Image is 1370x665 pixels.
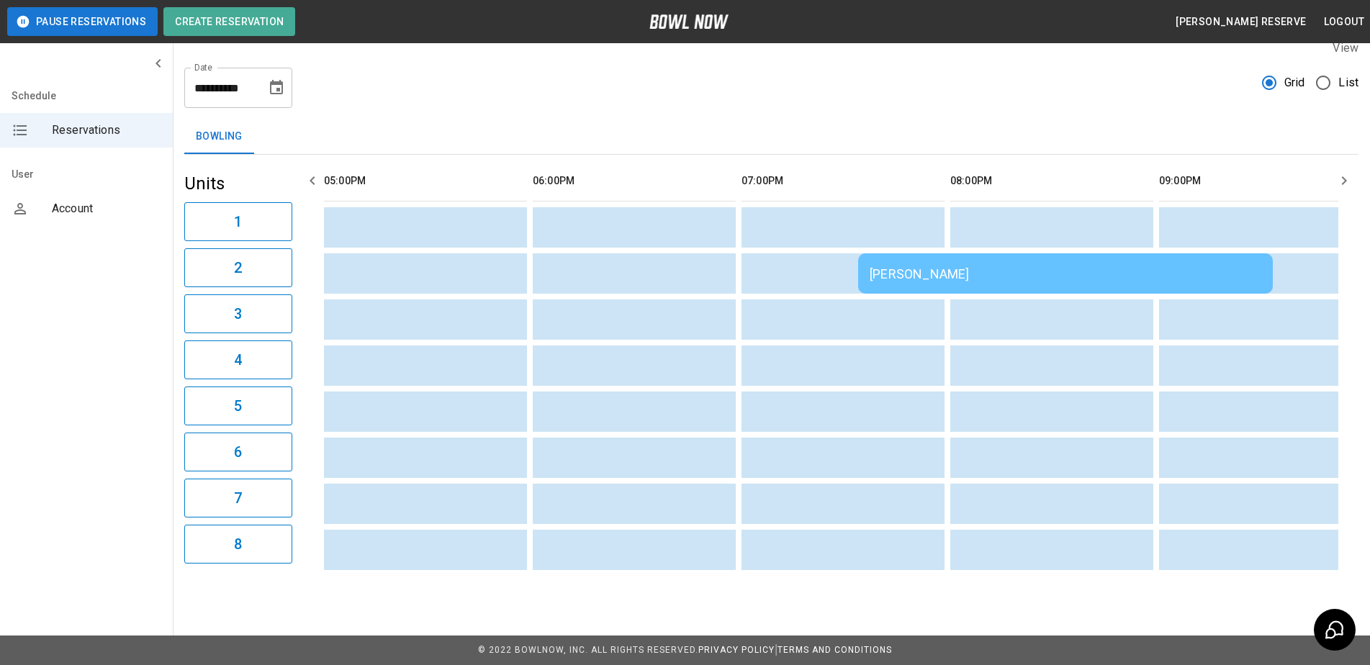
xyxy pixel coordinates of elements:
button: 4 [184,340,292,379]
button: 6 [184,433,292,471]
h6: 6 [234,440,242,463]
img: logo [649,14,729,29]
span: Grid [1284,74,1305,91]
button: [PERSON_NAME] reserve [1170,9,1312,35]
button: 2 [184,248,292,287]
h6: 1 [234,210,242,233]
button: 8 [184,525,292,564]
button: Logout [1318,9,1370,35]
button: 1 [184,202,292,241]
a: Terms and Conditions [778,645,892,655]
h6: 3 [234,302,242,325]
span: Account [52,200,161,217]
button: Pause Reservations [7,7,158,36]
h6: 2 [234,256,242,279]
h5: Units [184,172,292,195]
div: [PERSON_NAME] [870,266,1261,281]
span: Reservations [52,122,161,139]
span: List [1338,74,1358,91]
button: 3 [184,294,292,333]
button: Create Reservation [163,7,295,36]
h6: 7 [234,487,242,510]
span: © 2022 BowlNow, Inc. All Rights Reserved. [478,645,698,655]
button: 7 [184,479,292,517]
button: Choose date, selected date is Aug 23, 2025 [262,73,291,102]
a: Privacy Policy [698,645,775,655]
h6: 4 [234,348,242,371]
button: Bowling [184,119,254,154]
h6: 8 [234,533,242,556]
div: inventory tabs [184,119,1358,154]
button: 5 [184,386,292,425]
h6: 5 [234,394,242,417]
label: View [1333,41,1358,55]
